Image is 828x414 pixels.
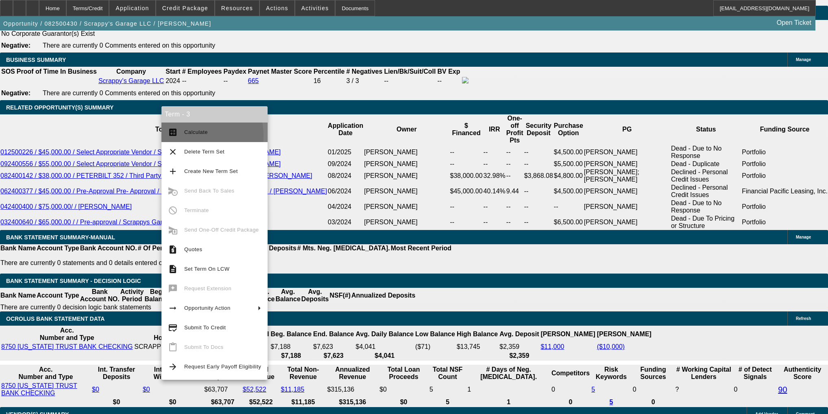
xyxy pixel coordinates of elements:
[80,288,120,303] th: Bank Account NO.
[355,326,414,342] th: Avg. Daily Balance
[327,160,364,168] td: 09/2024
[242,398,280,406] th: $52,522
[346,77,382,85] div: 3 / 3
[597,343,625,350] a: ($10,000)
[483,168,506,184] td: 32.98%
[109,0,155,16] button: Application
[0,149,281,156] a: 012500226 / $45,000.00 / Select Appropriate Vendor / Scrappys Garage LLC / [PERSON_NAME]
[260,0,294,16] button: Actions
[168,166,178,176] mat-icon: add
[182,77,187,84] span: --
[224,68,246,75] b: Paydex
[0,160,281,167] a: 092400556 / $55,000.00 / Select Appropriate Vendor / Scrappys Garage LLC / [PERSON_NAME]
[415,343,455,351] td: ($71)
[467,382,550,397] td: 1
[314,68,344,75] b: Percentile
[741,114,828,145] th: Funding Source
[551,382,590,397] td: 0
[281,366,326,381] th: Total Non-Revenue
[462,77,468,83] img: facebook-icon.png
[364,145,449,160] td: [PERSON_NAME]
[215,0,259,16] button: Resources
[632,382,674,397] td: 0
[632,398,674,406] th: 0
[553,199,584,215] td: --
[184,129,208,135] span: Calculate
[524,145,553,160] td: --
[741,215,828,230] td: Portfolio
[450,215,483,230] td: --
[551,366,590,381] th: Competitors
[415,326,455,342] th: Low Balance
[16,68,97,76] th: Proof of Time In Business
[584,160,671,168] td: [PERSON_NAME]
[168,303,178,313] mat-icon: arrow_right_alt
[6,278,141,284] span: Bank Statement Summary - Decision Logic
[1,326,133,342] th: Acc. Number and Type
[327,398,378,406] th: $315,136
[327,168,364,184] td: 08/2024
[671,184,741,199] td: Declined - Personal Credit Issues
[184,149,224,155] span: Delete Term Set
[483,145,506,160] td: --
[379,398,428,406] th: $0
[553,184,584,199] td: $4,500.00
[43,90,215,96] span: There are currently 0 Comments entered on this opportunity
[142,366,203,381] th: Int. Transfer Withdrawals
[270,343,312,351] td: $7,188
[243,386,266,393] a: $52,522
[248,68,312,75] b: Paynet Master Score
[327,215,364,230] td: 03/2024
[184,246,202,252] span: Quotes
[734,382,777,397] td: 0
[499,326,539,342] th: Avg. Deposit
[1,382,77,396] a: 8750 [US_STATE] TRUST BANK CHECKING
[632,366,674,381] th: Funding Sources
[524,199,553,215] td: --
[551,398,590,406] th: 0
[429,382,466,397] td: 5
[483,114,506,145] th: IRR
[143,386,150,393] a: $0
[524,114,553,145] th: Security Deposit
[450,184,483,199] td: $45,000.00
[364,215,449,230] td: [PERSON_NAME]
[796,57,811,62] span: Manage
[499,352,539,360] th: $2,359
[796,316,811,321] span: Refresh
[506,160,524,168] td: --
[483,199,506,215] td: --
[327,199,364,215] td: 04/2024
[540,326,595,342] th: [PERSON_NAME]
[774,16,815,30] a: Open Ticket
[450,168,483,184] td: $38,000.00
[168,127,178,137] mat-icon: calculate
[675,366,732,381] th: # Working Capital Lenders
[506,215,524,230] td: --
[80,244,137,252] th: Bank Account NO.
[0,203,132,210] a: 042400400 / $75,000.00/ / [PERSON_NAME]
[450,160,483,168] td: --
[184,266,229,272] span: Set Term On LCW
[327,386,378,393] div: $315,136
[741,168,828,184] td: Portfolio
[204,398,242,406] th: $63,707
[351,288,416,303] th: Annualized Deposits
[270,326,312,342] th: Beg. Balance
[671,114,741,145] th: Status
[313,326,354,342] th: End. Balance
[281,398,326,406] th: $11,185
[671,160,741,168] td: Dead - Duplicate
[584,145,671,160] td: [PERSON_NAME]
[467,398,550,406] th: 1
[6,315,105,322] span: OCROLUS BANK STATEMENT DATA
[553,160,584,168] td: $5,500.00
[437,77,461,85] td: --
[355,352,414,360] th: $4,041
[483,160,506,168] td: --
[92,398,142,406] th: $0
[364,160,449,168] td: [PERSON_NAME]
[295,0,335,16] button: Activities
[553,215,584,230] td: $6,500.00
[429,366,466,381] th: Sum of the Total NSF Count and Total Overdraft Fee Count from Ocrolus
